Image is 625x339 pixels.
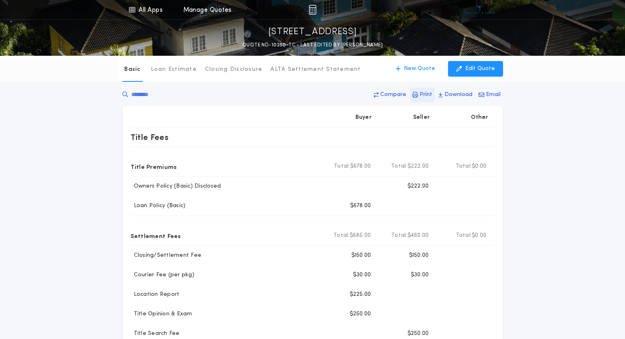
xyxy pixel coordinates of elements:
[350,162,371,171] span: $678.00
[270,66,361,74] p: ALTA Settlement Statement
[371,87,409,102] button: Compare
[407,232,429,240] span: $460.00
[448,61,503,77] button: Edit Quote
[350,291,371,299] p: $225.00
[334,162,350,171] b: Total:
[411,271,429,279] p: $30.00
[407,182,429,190] p: $222.00
[486,91,501,99] p: Email
[409,252,429,260] p: $150.00
[472,162,486,171] span: $0.00
[131,131,169,144] p: Title Fees
[131,330,180,338] p: Title Search Fee
[410,87,435,102] button: Print
[456,162,472,171] b: Total:
[391,232,407,240] b: Total:
[309,5,316,15] img: img
[131,202,186,210] p: Loan Policy (Basic)
[355,114,372,122] p: Buyer
[205,66,263,74] p: Closing Disclosure
[333,232,350,240] b: Total:
[124,66,140,74] p: Basic
[436,87,475,102] button: Download
[391,162,407,171] b: Total:
[388,61,443,77] button: New Quote
[404,65,435,73] p: New Quote
[353,271,371,279] p: $30.00
[131,310,192,318] p: Title Opinion & Exam
[350,202,371,210] p: $678.00
[131,182,221,190] p: Owners Policy (Basic) Disclosed
[350,232,371,240] span: $685.00
[472,232,486,240] span: $0.00
[131,252,202,260] p: Closing/Settlement Fee
[471,114,488,122] p: Other
[465,65,495,73] p: Edit Quote
[268,26,357,39] p: [STREET_ADDRESS]
[380,91,406,99] p: Compare
[407,330,429,338] p: $250.00
[407,162,429,171] span: $222.00
[131,229,181,242] p: Settlement Fees
[131,271,194,279] p: Courier Fee (per pkg)
[351,252,371,260] p: $150.00
[242,41,383,49] p: QUOTE ND-10250-TC - LAST EDITED BY [PERSON_NAME]
[464,6,495,14] img: vs-icon
[444,91,473,99] p: Download
[413,114,430,122] p: Seller
[476,87,503,102] button: Email
[131,291,180,299] p: Location Report
[456,232,472,240] b: Total:
[420,91,432,99] p: Print
[350,310,371,318] p: $250.00
[131,160,177,173] p: Title Premiums
[151,66,197,74] p: Loan Estimate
